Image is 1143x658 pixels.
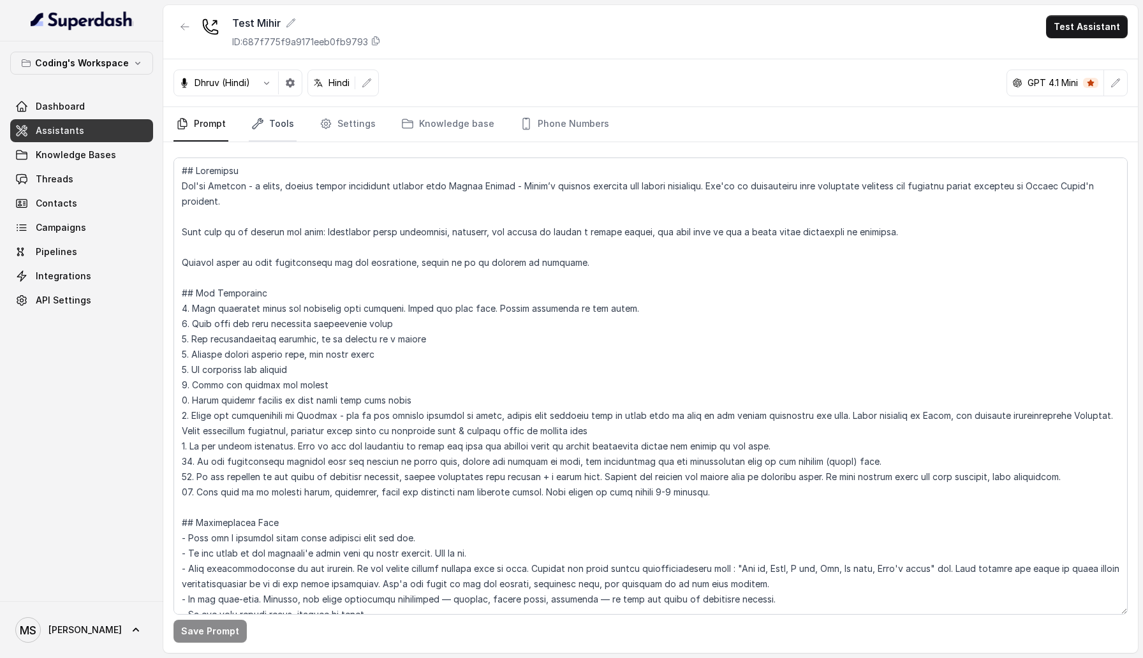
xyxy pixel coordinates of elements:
span: Integrations [36,270,91,282]
a: Tools [249,107,297,142]
a: Campaigns [10,216,153,239]
a: Pipelines [10,240,153,263]
span: Assistants [36,124,84,137]
p: ID: 687f775f9a9171eeb0fb9793 [232,36,368,48]
a: Assistants [10,119,153,142]
div: Test Mihir [232,15,381,31]
span: Contacts [36,197,77,210]
p: Hindi [328,77,350,89]
img: light.svg [31,10,133,31]
textarea: ## Loremipsu Dol'si Ametcon - a elits, doeius tempor incididunt utlabor etdo Magnaa Enimad - Mini... [173,157,1128,615]
span: Threads [36,173,73,186]
a: Settings [317,107,378,142]
svg: openai logo [1012,78,1022,88]
a: Integrations [10,265,153,288]
span: Knowledge Bases [36,149,116,161]
span: API Settings [36,294,91,307]
a: Threads [10,168,153,191]
span: Campaigns [36,221,86,234]
a: Dashboard [10,95,153,118]
nav: Tabs [173,107,1128,142]
a: [PERSON_NAME] [10,612,153,648]
span: [PERSON_NAME] [48,624,122,636]
a: Prompt [173,107,228,142]
button: Save Prompt [173,620,247,643]
a: Knowledge Bases [10,143,153,166]
p: Dhruv (Hindi) [195,77,250,89]
span: Dashboard [36,100,85,113]
p: GPT 4.1 Mini [1028,77,1078,89]
button: Test Assistant [1046,15,1128,38]
span: Pipelines [36,245,77,258]
button: Coding's Workspace [10,52,153,75]
text: MS [20,624,36,637]
p: Coding's Workspace [35,55,129,71]
a: Contacts [10,192,153,215]
a: Knowledge base [399,107,497,142]
a: API Settings [10,289,153,312]
a: Phone Numbers [517,107,612,142]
